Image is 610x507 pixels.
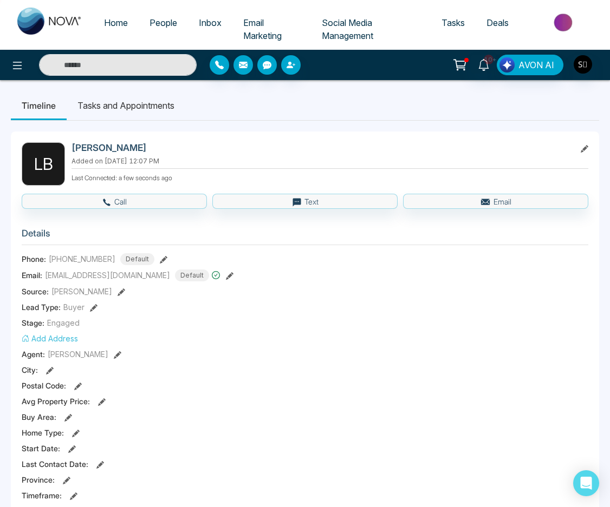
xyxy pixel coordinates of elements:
[22,474,55,485] span: Province :
[476,12,520,33] a: Deals
[322,17,373,41] span: Social Media Management
[72,171,588,183] p: Last Connected: a few seconds ago
[22,333,78,344] button: Add Address
[212,194,398,209] button: Text
[93,12,139,33] a: Home
[22,380,66,391] span: Postal Code :
[484,55,494,64] span: 10+
[72,142,571,153] h2: [PERSON_NAME]
[403,194,588,209] button: Email
[199,17,222,28] span: Inbox
[22,443,60,454] span: Start Date :
[51,286,112,297] span: [PERSON_NAME]
[104,17,128,28] span: Home
[72,156,588,166] p: Added on [DATE] 12:07 PM
[311,12,431,46] a: Social Media Management
[188,12,232,33] a: Inbox
[22,396,90,407] span: Avg Property Price :
[22,490,62,501] span: Timeframe :
[22,228,588,245] h3: Details
[22,348,45,360] span: Agent:
[22,142,65,186] div: L B
[48,348,108,360] span: [PERSON_NAME]
[17,8,82,35] img: Nova CRM Logo
[471,55,497,74] a: 10+
[497,55,563,75] button: AVON AI
[22,194,207,209] button: Call
[518,58,554,71] span: AVON AI
[63,301,85,313] span: Buyer
[22,286,49,297] span: Source:
[22,411,56,423] span: Buy Area :
[573,470,599,496] div: Open Intercom Messenger
[22,427,64,438] span: Home Type :
[120,253,154,265] span: Default
[49,253,115,265] span: [PHONE_NUMBER]
[11,91,67,120] li: Timeline
[22,364,38,376] span: City :
[175,269,209,281] span: Default
[442,17,465,28] span: Tasks
[232,12,311,46] a: Email Marketing
[525,10,603,35] img: Market-place.gif
[243,17,282,41] span: Email Marketing
[574,55,592,74] img: User Avatar
[67,91,185,120] li: Tasks and Appointments
[45,269,170,281] span: [EMAIL_ADDRESS][DOMAIN_NAME]
[431,12,476,33] a: Tasks
[139,12,188,33] a: People
[22,269,42,281] span: Email:
[499,57,515,73] img: Lead Flow
[22,458,88,470] span: Last Contact Date :
[22,317,44,328] span: Stage:
[22,301,61,313] span: Lead Type:
[150,17,177,28] span: People
[22,253,46,265] span: Phone:
[486,17,509,28] span: Deals
[47,317,80,328] span: Engaged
